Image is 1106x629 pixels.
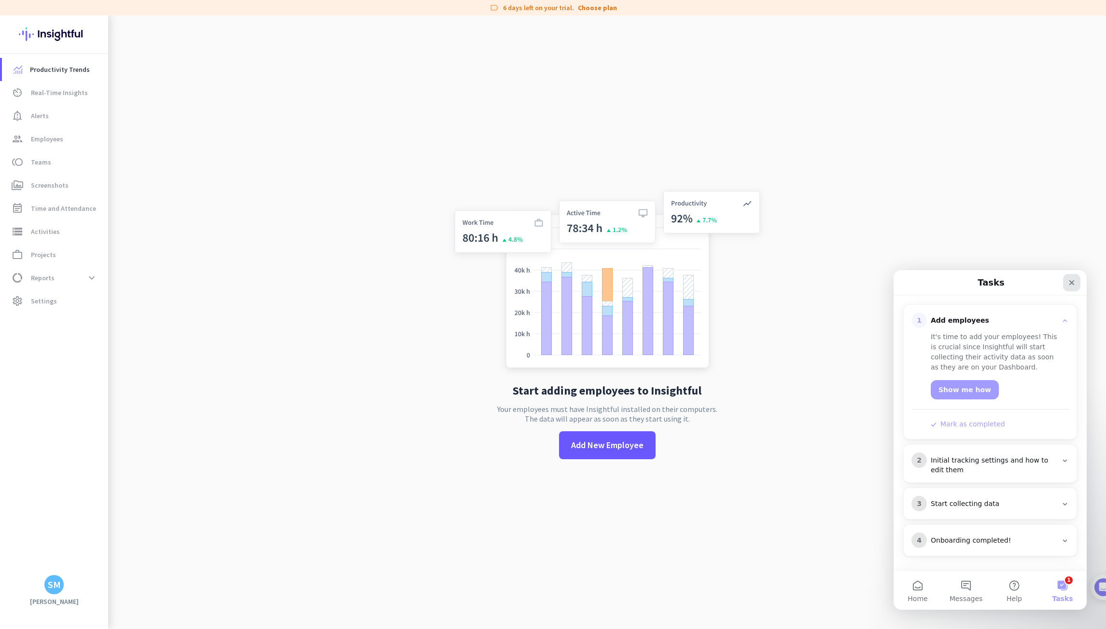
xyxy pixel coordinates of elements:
a: notification_importantAlerts [2,104,108,127]
span: Teams [31,156,51,168]
a: av_timerReal-Time Insights [2,81,108,104]
a: menu-itemProductivity Trends [2,58,108,81]
span: Settings [31,295,57,307]
a: data_usageReportsexpand_more [2,266,108,289]
span: Reports [31,272,55,284]
i: label [490,3,499,13]
button: Add New Employee [559,431,656,459]
span: Time and Attendance [31,203,96,214]
span: Screenshots [31,179,69,191]
iframe: Intercom live chat [894,270,1087,610]
span: Add New Employee [571,439,644,451]
p: Your employees must have Insightful installed on their computers. The data will appear as soon as... [497,404,717,424]
a: tollTeams [2,150,108,174]
a: storageActivities [2,220,108,243]
i: event_note [12,203,23,214]
i: av_timer [12,87,23,98]
i: perm_media [12,179,23,191]
span: Employees [31,133,63,145]
h2: Start adding employees to Insightful [513,385,701,397]
img: Insightful logo [19,15,89,53]
i: toll [12,156,23,168]
i: storage [12,226,23,237]
a: event_noteTime and Attendance [2,197,108,220]
i: settings [12,295,23,307]
i: data_usage [12,272,23,284]
i: work_outline [12,249,23,260]
a: groupEmployees [2,127,108,150]
span: Alerts [31,110,49,122]
span: Real-Time Insights [31,87,88,98]
img: no-search-results [448,185,767,377]
span: Productivity Trends [30,64,90,75]
i: group [12,133,23,145]
a: Choose plan [578,3,617,13]
div: SM [48,580,61,589]
span: Projects [31,249,56,260]
a: perm_mediaScreenshots [2,174,108,197]
i: notification_important [12,110,23,122]
img: menu-item [14,65,22,74]
a: work_outlineProjects [2,243,108,266]
button: expand_more [83,269,100,287]
span: Activities [31,226,60,237]
a: settingsSettings [2,289,108,313]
